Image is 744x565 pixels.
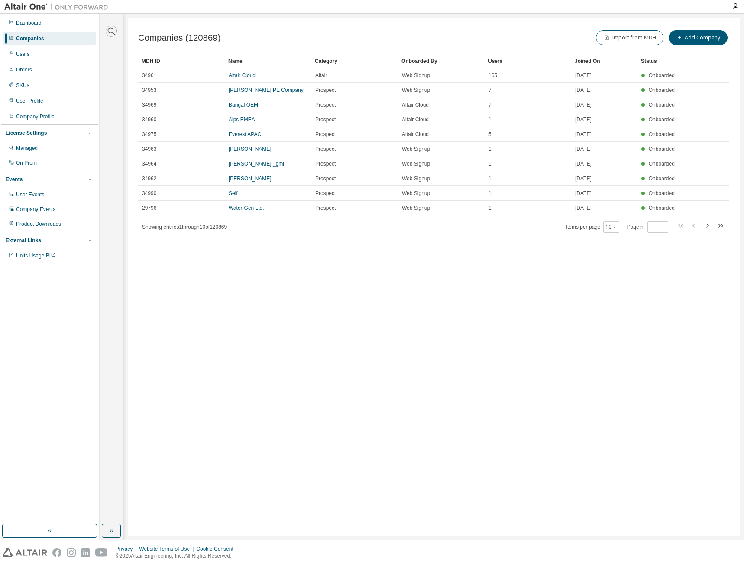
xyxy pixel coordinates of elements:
[142,87,156,94] span: 34953
[196,546,238,552] div: Cookie Consent
[229,87,304,93] a: [PERSON_NAME] PE Company
[228,54,308,68] div: Name
[116,546,139,552] div: Privacy
[575,175,592,182] span: [DATE]
[142,224,227,230] span: Showing entries 1 through 10 of 120869
[641,54,677,68] div: Status
[139,546,196,552] div: Website Terms of Use
[142,205,156,211] span: 29796
[81,548,90,557] img: linkedin.svg
[229,190,238,196] a: Self
[6,130,47,136] div: License Settings
[142,160,156,167] span: 34964
[575,101,592,108] span: [DATE]
[16,145,38,152] div: Managed
[142,54,221,68] div: MDH ID
[16,253,56,259] span: Units Usage BI
[315,175,336,182] span: Prospect
[6,237,41,244] div: External Links
[142,116,156,123] span: 34960
[649,146,675,152] span: Onboarded
[488,72,497,79] span: 165
[488,175,492,182] span: 1
[402,160,430,167] span: Web Signup
[315,54,395,68] div: Category
[649,205,675,211] span: Onboarded
[402,205,430,211] span: Web Signup
[142,190,156,197] span: 34990
[16,82,29,89] div: SKUs
[575,87,592,94] span: [DATE]
[229,131,261,137] a: Everest APAC
[52,548,61,557] img: facebook.svg
[229,205,264,211] a: Water-Gen Ltd.
[315,146,336,153] span: Prospect
[575,190,592,197] span: [DATE]
[16,66,32,73] div: Orders
[649,161,675,167] span: Onboarded
[402,101,429,108] span: Altair Cloud
[566,221,619,233] span: Items per page
[16,51,29,58] div: Users
[649,131,675,137] span: Onboarded
[16,206,55,213] div: Company Events
[315,205,336,211] span: Prospect
[229,146,272,152] a: [PERSON_NAME]
[488,87,492,94] span: 7
[95,548,108,557] img: youtube.svg
[6,176,23,183] div: Events
[229,117,255,123] a: Alps EMEA
[627,221,668,233] span: Page n.
[669,30,728,45] button: Add Company
[575,131,592,138] span: [DATE]
[16,191,44,198] div: User Events
[315,116,336,123] span: Prospect
[3,548,47,557] img: altair_logo.svg
[575,72,592,79] span: [DATE]
[649,190,675,196] span: Onboarded
[315,160,336,167] span: Prospect
[402,72,430,79] span: Web Signup
[488,116,492,123] span: 1
[315,72,327,79] span: Altair
[16,221,61,227] div: Product Downloads
[16,159,37,166] div: On Prem
[488,101,492,108] span: 7
[649,117,675,123] span: Onboarded
[402,190,430,197] span: Web Signup
[67,548,76,557] img: instagram.svg
[402,146,430,153] span: Web Signup
[402,131,429,138] span: Altair Cloud
[649,175,675,182] span: Onboarded
[596,30,663,45] button: Import from MDH
[229,72,256,78] a: Altair Cloud
[16,113,55,120] div: Company Profile
[315,131,336,138] span: Prospect
[229,102,258,108] a: Bangal OEM
[488,131,492,138] span: 5
[575,205,592,211] span: [DATE]
[142,146,156,153] span: 34963
[488,54,568,68] div: Users
[575,116,592,123] span: [DATE]
[402,116,429,123] span: Altair Cloud
[142,72,156,79] span: 34961
[142,101,156,108] span: 34969
[488,190,492,197] span: 1
[315,190,336,197] span: Prospect
[649,87,675,93] span: Onboarded
[229,161,284,167] a: [PERSON_NAME] _gml
[315,87,336,94] span: Prospect
[142,175,156,182] span: 34962
[575,54,634,68] div: Joined On
[138,33,220,43] span: Companies (120869)
[402,175,430,182] span: Web Signup
[229,175,272,182] a: [PERSON_NAME]
[575,160,592,167] span: [DATE]
[116,552,239,560] p: © 2025 Altair Engineering, Inc. All Rights Reserved.
[16,97,43,104] div: User Profile
[402,87,430,94] span: Web Signup
[142,131,156,138] span: 34975
[488,146,492,153] span: 1
[4,3,113,11] img: Altair One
